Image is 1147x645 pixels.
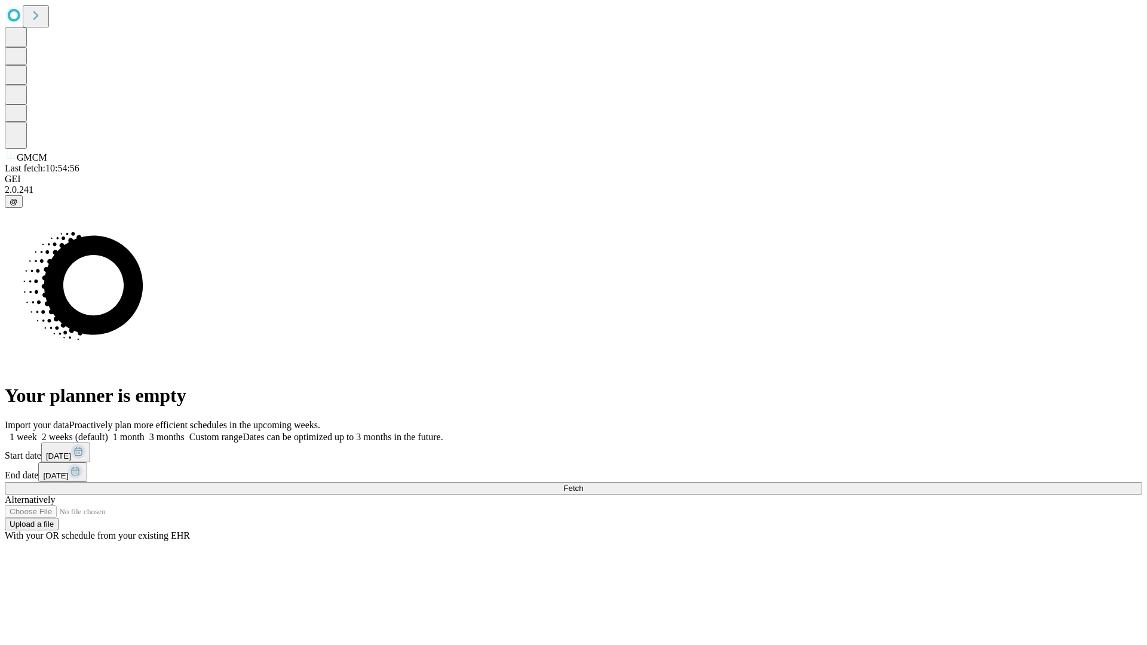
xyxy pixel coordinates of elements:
[5,385,1142,407] h1: Your planner is empty
[10,432,37,442] span: 1 week
[69,420,320,430] span: Proactively plan more efficient schedules in the upcoming weeks.
[46,451,71,460] span: [DATE]
[38,462,87,482] button: [DATE]
[5,494,55,505] span: Alternatively
[189,432,243,442] span: Custom range
[10,197,18,206] span: @
[41,443,90,462] button: [DATE]
[5,174,1142,185] div: GEI
[5,163,79,173] span: Last fetch: 10:54:56
[563,484,583,493] span: Fetch
[5,443,1142,462] div: Start date
[42,432,108,442] span: 2 weeks (default)
[5,195,23,208] button: @
[5,482,1142,494] button: Fetch
[17,152,47,162] span: GMCM
[5,185,1142,195] div: 2.0.241
[5,530,190,540] span: With your OR schedule from your existing EHR
[5,420,69,430] span: Import your data
[5,518,59,530] button: Upload a file
[113,432,145,442] span: 1 month
[149,432,185,442] span: 3 months
[43,471,68,480] span: [DATE]
[5,462,1142,482] div: End date
[243,432,443,442] span: Dates can be optimized up to 3 months in the future.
